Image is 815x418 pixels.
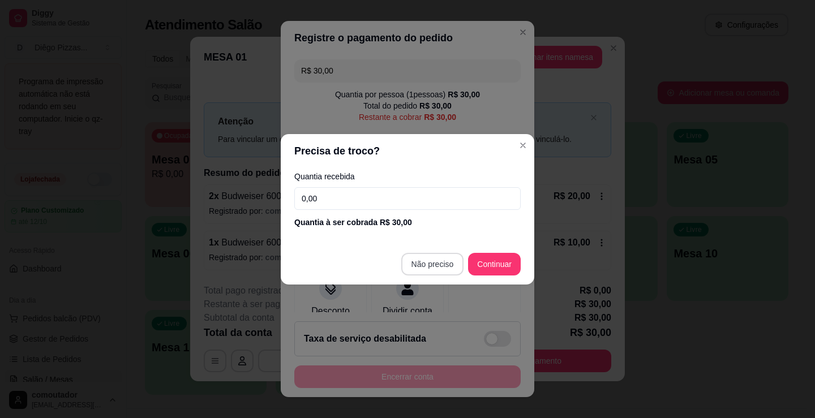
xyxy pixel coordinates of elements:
[468,253,521,275] button: Continuar
[294,173,521,180] label: Quantia recebida
[294,217,521,228] div: Quantia à ser cobrada R$ 30,00
[401,253,464,275] button: Não preciso
[281,134,534,168] header: Precisa de troco?
[514,136,532,154] button: Close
